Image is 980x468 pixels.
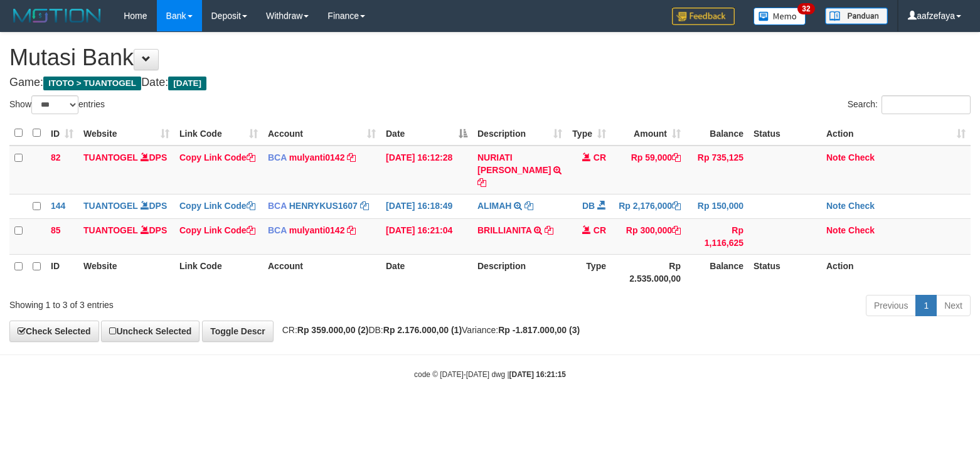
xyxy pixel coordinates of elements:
a: Copy Link Code [179,225,255,235]
img: Button%20Memo.svg [754,8,806,25]
input: Search: [881,95,971,114]
span: CR [594,152,606,162]
a: Note [826,152,846,162]
a: Copy Link Code [179,201,255,211]
a: Copy HENRYKUS1607 to clipboard [360,201,369,211]
th: Type [567,254,611,290]
a: 1 [915,295,937,316]
a: Copy NURIATI GANS to clipboard [477,178,486,188]
td: DPS [78,218,174,254]
span: BCA [268,152,287,162]
th: Action [821,254,971,290]
span: BCA [268,201,287,211]
a: Copy Rp 300,000 to clipboard [672,225,681,235]
th: Link Code [174,254,263,290]
th: Action: activate to sort column ascending [821,121,971,146]
a: mulyanti0142 [289,152,345,162]
td: Rp 1,116,625 [686,218,748,254]
a: Copy Rp 59,000 to clipboard [672,152,681,162]
td: Rp 2,176,000 [611,194,686,218]
strong: [DATE] 16:21:15 [509,370,566,379]
span: 32 [797,3,814,14]
span: 144 [51,201,65,211]
a: HENRYKUS1607 [289,201,358,211]
a: Copy mulyanti0142 to clipboard [347,225,356,235]
strong: Rp 2.176.000,00 (1) [383,325,462,335]
td: Rp 150,000 [686,194,748,218]
h4: Game: Date: [9,77,971,89]
img: MOTION_logo.png [9,6,105,25]
a: Next [936,295,971,316]
th: Website [78,254,174,290]
th: Amount: activate to sort column ascending [611,121,686,146]
th: Date: activate to sort column descending [381,121,472,146]
a: ALIMAH [477,201,511,211]
a: Toggle Descr [202,321,274,342]
span: BCA [268,225,287,235]
a: Copy mulyanti0142 to clipboard [347,152,356,162]
span: CR: DB: Variance: [276,325,580,335]
td: [DATE] 16:12:28 [381,146,472,194]
a: TUANTOGEL [83,152,138,162]
td: Rp 59,000 [611,146,686,194]
a: NURIATI [PERSON_NAME] [477,152,551,175]
th: Balance [686,121,748,146]
a: Previous [866,295,916,316]
td: DPS [78,194,174,218]
span: 82 [51,152,61,162]
a: Note [826,225,846,235]
a: Check [848,152,875,162]
th: Status [748,254,821,290]
a: TUANTOGEL [83,225,138,235]
a: Copy Rp 2,176,000 to clipboard [672,201,681,211]
span: [DATE] [168,77,206,90]
span: CR [594,225,606,235]
a: Check [848,201,875,211]
th: Balance [686,254,748,290]
strong: Rp -1.817.000,00 (3) [498,325,580,335]
span: ITOTO > TUANTOGEL [43,77,141,90]
th: Account: activate to sort column ascending [263,121,381,146]
th: Rp 2.535.000,00 [611,254,686,290]
th: Description: activate to sort column ascending [472,121,567,146]
a: TUANTOGEL [83,201,138,211]
div: Showing 1 to 3 of 3 entries [9,294,399,311]
small: code © [DATE]-[DATE] dwg | [414,370,566,379]
a: Uncheck Selected [101,321,200,342]
th: Type: activate to sort column ascending [567,121,611,146]
a: Copy ALIMAH to clipboard [525,201,533,211]
a: Copy Link Code [179,152,255,162]
a: Copy BRILLIANITA to clipboard [545,225,553,235]
img: Feedback.jpg [672,8,735,25]
span: DB [582,201,595,211]
th: ID: activate to sort column ascending [46,121,78,146]
td: Rp 300,000 [611,218,686,254]
th: ID [46,254,78,290]
label: Show entries [9,95,105,114]
td: Rp 735,125 [686,146,748,194]
td: [DATE] 16:21:04 [381,218,472,254]
td: DPS [78,146,174,194]
img: panduan.png [825,8,888,24]
th: Date [381,254,472,290]
a: Check Selected [9,321,99,342]
strong: Rp 359.000,00 (2) [297,325,369,335]
th: Account [263,254,381,290]
th: Status [748,121,821,146]
th: Description [472,254,567,290]
a: Check [848,225,875,235]
span: 85 [51,225,61,235]
th: Link Code: activate to sort column ascending [174,121,263,146]
select: Showentries [31,95,78,114]
a: BRILLIANITA [477,225,531,235]
a: mulyanti0142 [289,225,345,235]
th: Website: activate to sort column ascending [78,121,174,146]
td: [DATE] 16:18:49 [381,194,472,218]
label: Search: [848,95,971,114]
a: Note [826,201,846,211]
h1: Mutasi Bank [9,45,971,70]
